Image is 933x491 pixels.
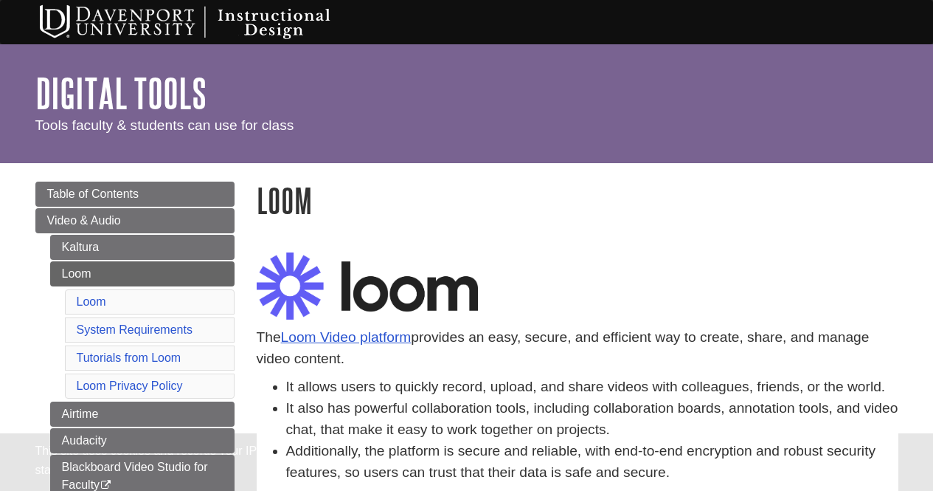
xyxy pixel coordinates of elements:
[50,261,235,286] a: Loom
[257,327,898,370] p: The provides an easy, secure, and efficient way to create, share, and manage video content.
[286,441,898,484] li: Additionally, the platform is secure and reliable, with end-to-end encryption and robust security...
[257,182,898,219] h1: Loom
[77,295,106,308] a: Loom
[77,380,183,392] a: Loom Privacy Policy
[281,329,412,345] a: Loom Video platform
[35,70,207,116] a: Digital Tools
[28,4,382,41] img: Davenport University Instructional Design
[35,182,235,207] a: Table of Contents
[286,377,898,398] li: It allows users to quickly record, upload, and share videos with colleagues, friends, or the world.
[50,402,235,427] a: Airtime
[77,323,193,336] a: System Requirements
[50,428,235,453] a: Audacity
[100,481,112,490] i: This link opens in a new window
[286,398,898,441] li: It also has powerful collaboration tools, including collaboration boards, annotation tools, and v...
[47,188,139,200] span: Table of Contents
[257,253,478,320] img: loom logo
[47,214,121,227] span: Video & Audio
[77,351,181,364] a: Tutorials from Loom
[35,208,235,233] a: Video & Audio
[50,235,235,260] a: Kaltura
[35,117,294,133] span: Tools faculty & students can use for class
